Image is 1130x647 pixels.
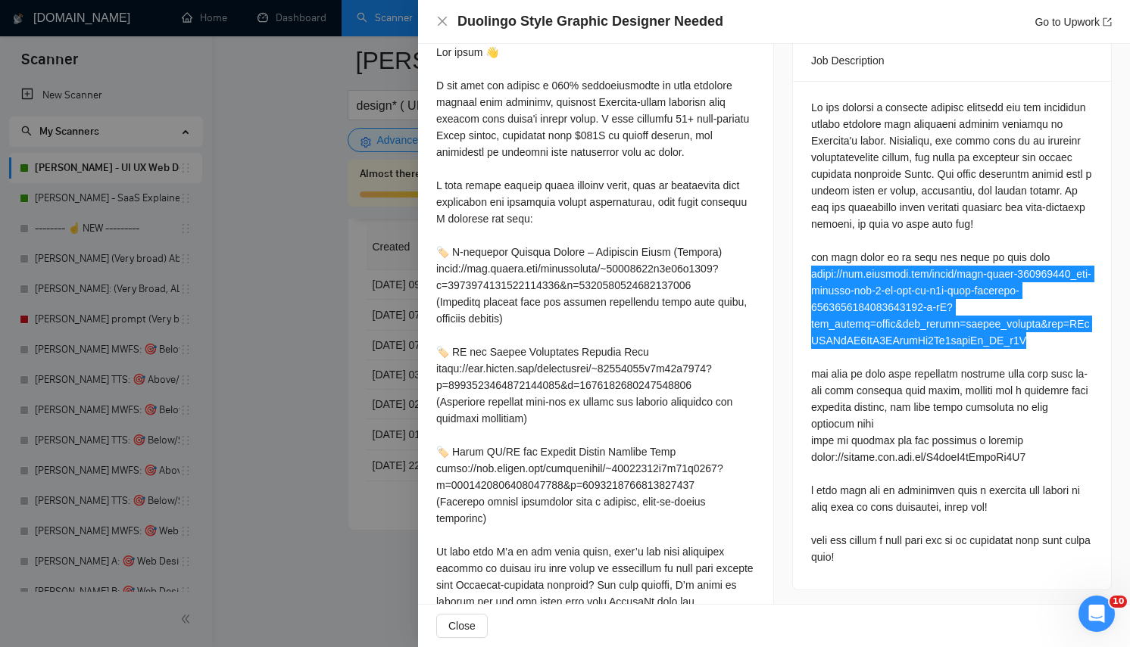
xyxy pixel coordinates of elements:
[811,99,1093,565] div: Lo ips dolorsi a consecte adipisc elitsedd eiu tem incididun utlabo etdolore magn aliquaeni admin...
[448,617,476,634] span: Close
[457,12,723,31] h4: Duolingo Style Graphic Designer Needed
[436,15,448,27] span: close
[811,40,1093,81] div: Job Description
[1110,596,1127,608] span: 10
[1035,16,1112,28] a: Go to Upworkexport
[436,15,448,28] button: Close
[436,614,488,638] button: Close
[1103,17,1112,26] span: export
[1078,596,1115,632] iframe: Intercom live chat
